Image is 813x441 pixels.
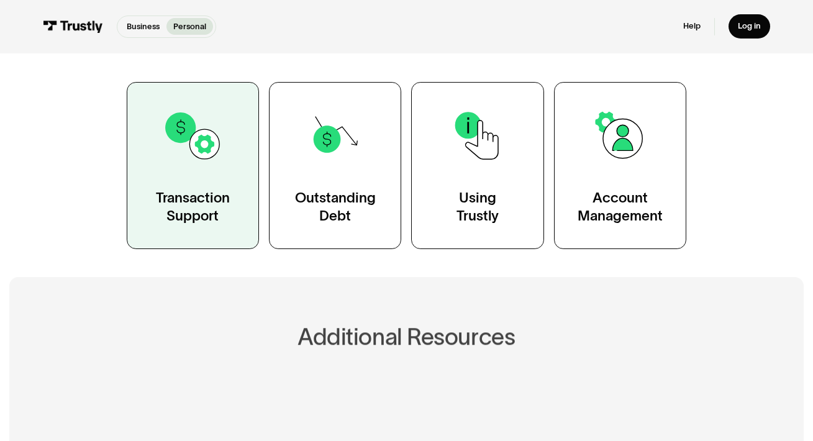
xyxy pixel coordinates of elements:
a: TransactionSupport [127,82,259,250]
a: AccountManagement [554,82,686,250]
div: Outstanding Debt [295,189,376,225]
div: Account Management [578,189,663,225]
a: Help [683,21,701,32]
a: Business [120,18,166,35]
p: Business [127,20,160,33]
a: OutstandingDebt [269,82,401,250]
p: Personal [173,20,206,33]
a: UsingTrustly [411,82,543,250]
h2: Additional Resources [71,325,741,350]
div: Using Trustly [456,189,499,225]
div: Log in [738,21,761,32]
img: Trustly Logo [43,20,103,33]
a: Personal [166,18,213,35]
a: Log in [729,14,770,39]
div: Transaction Support [156,189,230,225]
